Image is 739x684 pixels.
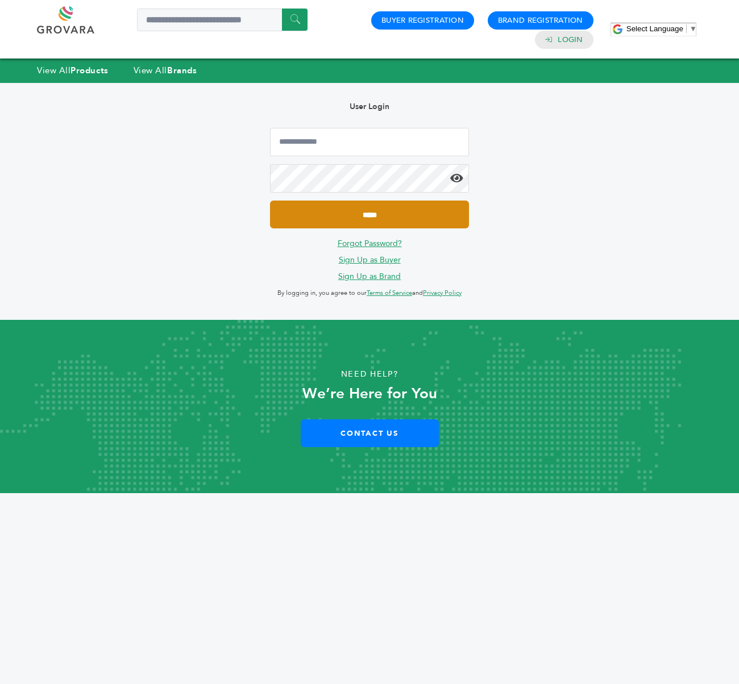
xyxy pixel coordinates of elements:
[137,9,308,31] input: Search a product or brand...
[37,65,109,76] a: View AllProducts
[381,15,464,26] a: Buyer Registration
[270,286,469,300] p: By logging in, you agree to our and
[167,65,197,76] strong: Brands
[338,271,401,282] a: Sign Up as Brand
[302,383,437,404] strong: We’re Here for You
[367,289,412,297] a: Terms of Service
[339,255,401,265] a: Sign Up as Buyer
[70,65,108,76] strong: Products
[423,289,462,297] a: Privacy Policy
[134,65,197,76] a: View AllBrands
[690,24,697,33] span: ▼
[626,24,697,33] a: Select Language​
[301,419,439,447] a: Contact Us
[498,15,583,26] a: Brand Registration
[270,128,469,156] input: Email Address
[338,238,402,249] a: Forgot Password?
[270,164,469,193] input: Password
[37,366,702,383] p: Need Help?
[350,101,389,112] b: User Login
[626,24,683,33] span: Select Language
[558,35,583,45] a: Login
